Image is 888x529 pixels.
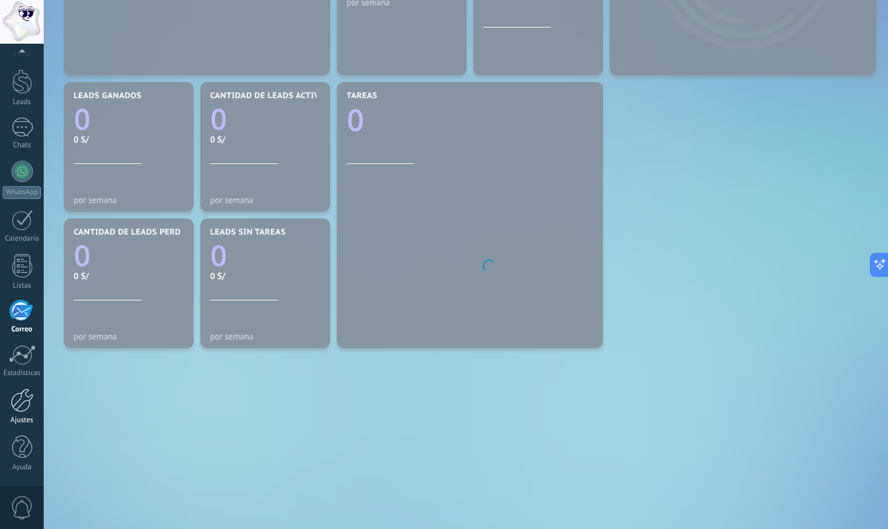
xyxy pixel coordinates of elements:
[3,282,42,290] div: Listas
[3,416,42,425] div: Ajustes
[3,98,42,107] div: Leads
[3,235,42,243] div: Calendario
[3,325,42,334] div: Correo
[3,463,42,472] div: Ayuda
[3,369,42,378] div: Estadísticas
[3,141,42,150] div: Chats
[3,186,41,199] div: WhatsApp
